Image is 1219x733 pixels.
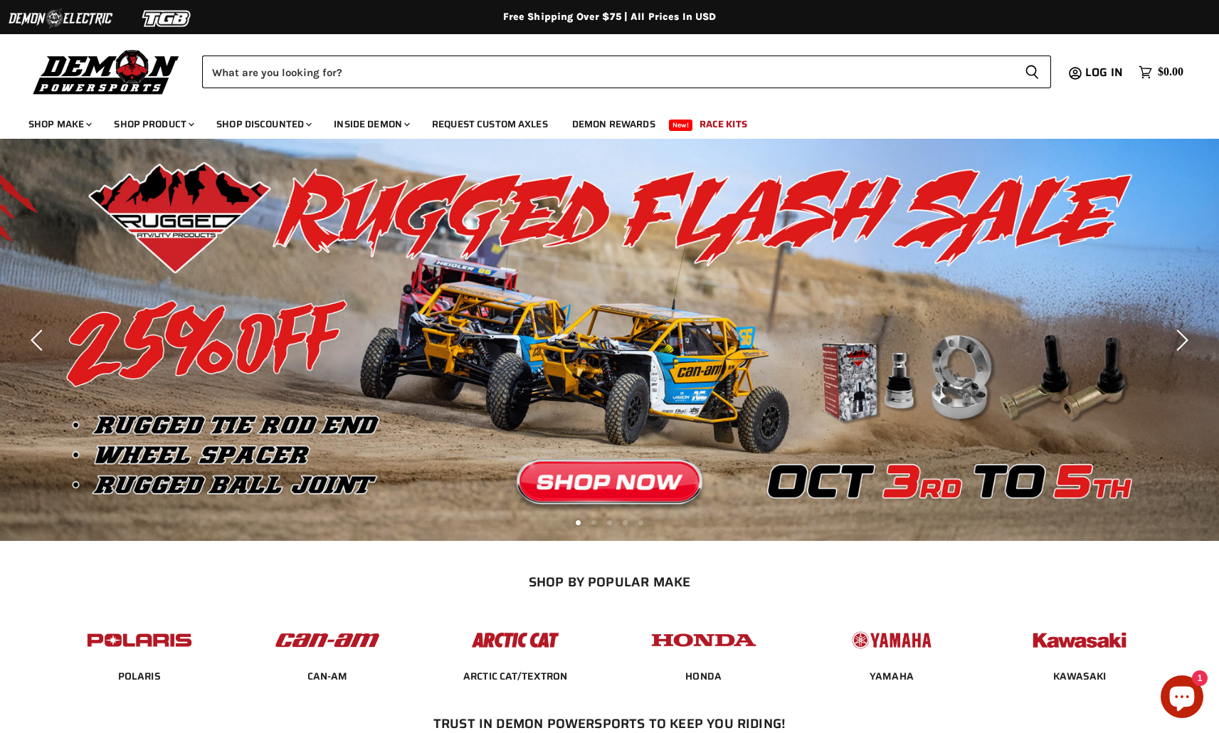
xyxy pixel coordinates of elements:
[576,520,581,525] li: Page dot 1
[685,670,722,682] a: HONDA
[272,618,383,662] img: POPULAR_MAKE_logo_1_adc20308-ab24-48c4-9fac-e3c1a623d575.jpg
[1053,670,1106,684] span: KAWASAKI
[202,56,1013,88] input: Search
[307,670,348,684] span: CAN-AM
[1131,62,1191,83] a: $0.00
[421,110,559,139] a: Request Custom Axles
[28,46,184,97] img: Demon Powersports
[58,574,1161,589] h2: SHOP BY POPULAR MAKE
[206,110,320,139] a: Shop Discounted
[607,520,612,525] li: Page dot 3
[1085,63,1123,81] span: Log in
[202,56,1051,88] form: Product
[648,618,759,662] img: POPULAR_MAKE_logo_4_4923a504-4bac-4306-a1be-165a52280178.jpg
[41,11,1179,23] div: Free Shipping Over $75 | All Prices In USD
[463,670,568,682] a: ARCTIC CAT/TEXTRON
[1013,56,1051,88] button: Search
[18,104,1180,139] ul: Main menu
[18,110,100,139] a: Shop Make
[591,520,596,525] li: Page dot 2
[118,670,161,684] span: POLARIS
[1158,65,1183,79] span: $0.00
[307,670,348,682] a: CAN-AM
[1079,66,1131,79] a: Log in
[561,110,666,139] a: Demon Rewards
[623,520,628,525] li: Page dot 4
[870,670,914,684] span: YAMAHA
[103,110,203,139] a: Shop Product
[463,670,568,684] span: ARCTIC CAT/TEXTRON
[7,5,114,32] img: Demon Electric Logo 2
[870,670,914,682] a: YAMAHA
[1024,618,1135,662] img: POPULAR_MAKE_logo_6_76e8c46f-2d1e-4ecc-b320-194822857d41.jpg
[114,5,221,32] img: TGB Logo 2
[1053,670,1106,682] a: KAWASAKI
[638,520,643,525] li: Page dot 5
[84,618,195,662] img: POPULAR_MAKE_logo_2_dba48cf1-af45-46d4-8f73-953a0f002620.jpg
[460,618,571,662] img: POPULAR_MAKE_logo_3_027535af-6171-4c5e-a9bc-f0eccd05c5d6.jpg
[25,326,53,354] button: Previous
[118,670,161,682] a: POLARIS
[836,618,947,662] img: POPULAR_MAKE_logo_5_20258e7f-293c-4aac-afa8-159eaa299126.jpg
[685,670,722,684] span: HONDA
[689,110,758,139] a: Race Kits
[1156,675,1208,722] inbox-online-store-chat: Shopify online store chat
[1166,326,1194,354] button: Next
[669,120,693,131] span: New!
[323,110,418,139] a: Inside Demon
[74,716,1145,731] h2: Trust In Demon Powersports To Keep You Riding!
